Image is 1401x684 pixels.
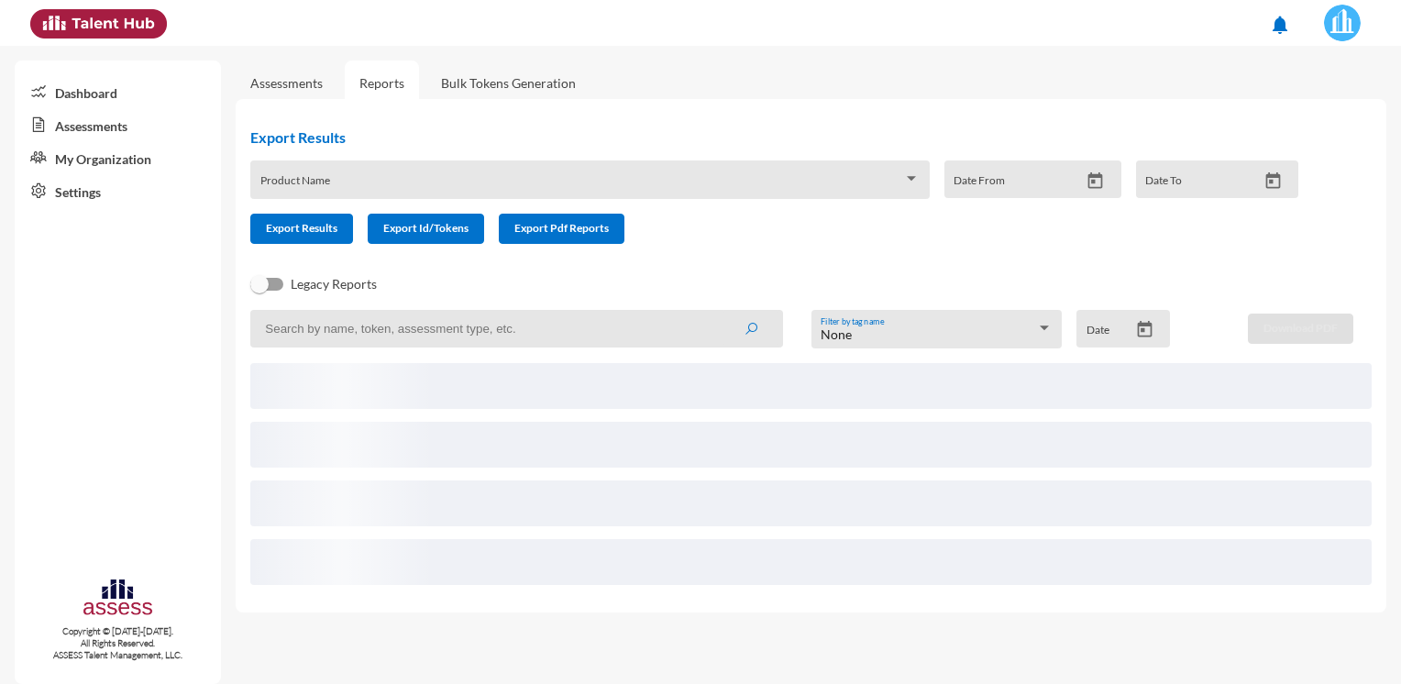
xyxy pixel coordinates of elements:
a: Assessments [250,75,323,91]
img: assesscompany-logo.png [82,577,154,622]
button: Download PDF [1248,314,1353,344]
button: Open calendar [1079,171,1111,191]
p: Copyright © [DATE]-[DATE]. All Rights Reserved. ASSESS Talent Management, LLC. [15,625,221,661]
button: Open calendar [1129,320,1161,339]
span: Download PDF [1263,321,1338,335]
span: Export Id/Tokens [383,221,469,235]
a: Settings [15,174,221,207]
span: None [821,326,852,342]
span: Export Pdf Reports [514,221,609,235]
button: Export Pdf Reports [499,214,624,244]
button: Export Id/Tokens [368,214,484,244]
a: Bulk Tokens Generation [426,61,590,105]
span: Export Results [266,221,337,235]
span: Legacy Reports [291,273,377,295]
a: Dashboard [15,75,221,108]
button: Open calendar [1257,171,1289,191]
h2: Export Results [250,128,1313,146]
a: My Organization [15,141,221,174]
mat-icon: notifications [1269,14,1291,36]
input: Search by name, token, assessment type, etc. [250,310,783,348]
a: Reports [345,61,419,105]
button: Export Results [250,214,353,244]
a: Assessments [15,108,221,141]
